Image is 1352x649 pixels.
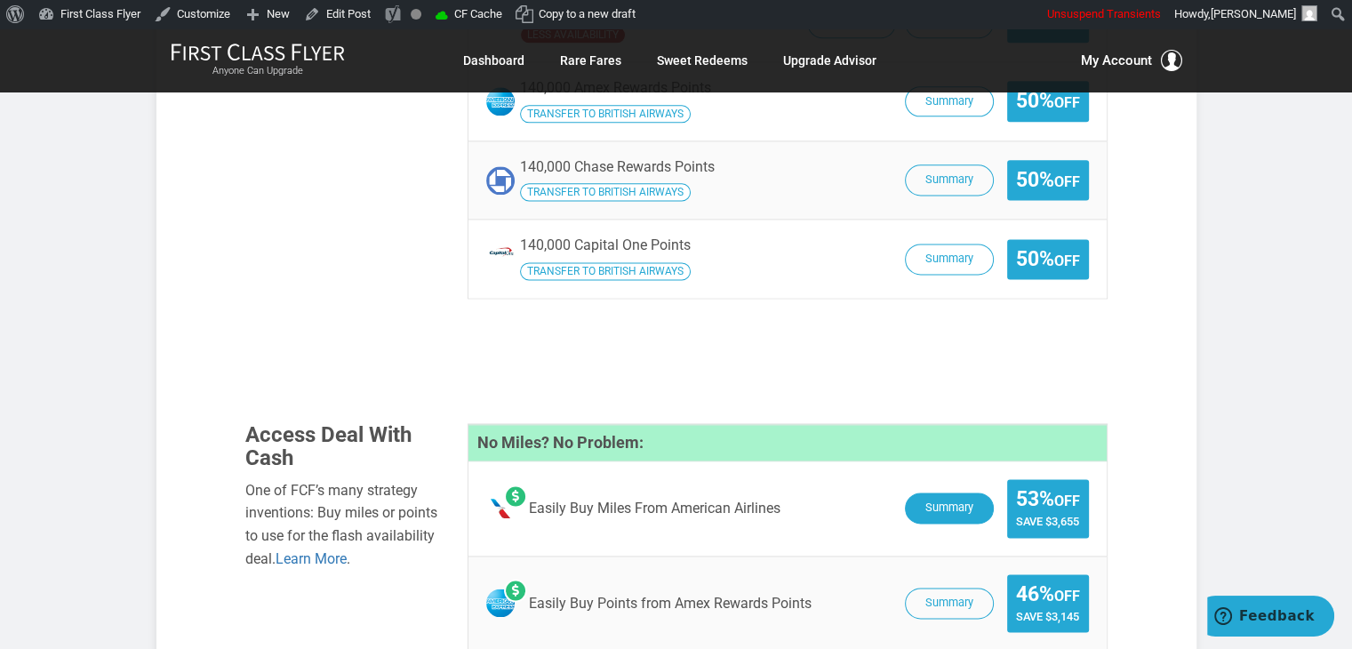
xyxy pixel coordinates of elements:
[905,164,994,196] button: Summary
[1081,50,1152,71] span: My Account
[529,596,812,612] span: Easily Buy Points from Amex Rewards Points
[1054,252,1080,269] small: Off
[905,588,994,619] button: Summary
[245,479,441,570] div: One of FCF’s many strategy inventions: Buy miles or points to use for the flash availability deal. .
[905,86,994,117] button: Summary
[1016,248,1080,270] span: 50%
[171,43,345,78] a: First Class FlyerAnyone Can Upgrade
[905,244,994,275] button: Summary
[171,43,345,61] img: First Class Flyer
[463,44,524,76] a: Dashboard
[276,550,347,567] a: Learn More
[783,44,876,76] a: Upgrade Advisor
[1054,493,1080,509] small: Off
[1054,588,1080,605] small: Off
[529,501,780,517] span: Easily Buy Miles From American Airlines
[1207,596,1334,640] iframe: Opens a widget where you can find more information
[468,424,1107,461] h4: No Miles? No Problem:
[1016,488,1080,510] span: 53%
[520,236,691,253] span: 140,000 Capital One Points
[560,44,621,76] a: Rare Fares
[905,493,994,524] button: Summary
[245,423,441,470] h3: Access Deal With Cash
[520,183,691,201] span: Transfer your Chase Rewards Points to British Airways
[1211,7,1296,20] span: [PERSON_NAME]
[1016,583,1080,605] span: 46%
[1016,515,1080,528] span: Save $3,655
[1016,90,1080,112] span: 50%
[520,158,715,175] span: 140,000 Chase Rewards Points
[520,105,691,123] span: Transfer your Amex Rewards Points to British Airways
[657,44,748,76] a: Sweet Redeems
[171,65,345,77] small: Anyone Can Upgrade
[1047,7,1161,20] span: Unsuspend Transients
[1054,94,1080,111] small: Off
[520,262,691,280] span: Transfer your Capital One Points to British Airways
[1054,173,1080,190] small: Off
[1016,610,1080,623] span: Save $3,145
[1081,50,1182,71] button: My Account
[1016,169,1080,191] span: 50%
